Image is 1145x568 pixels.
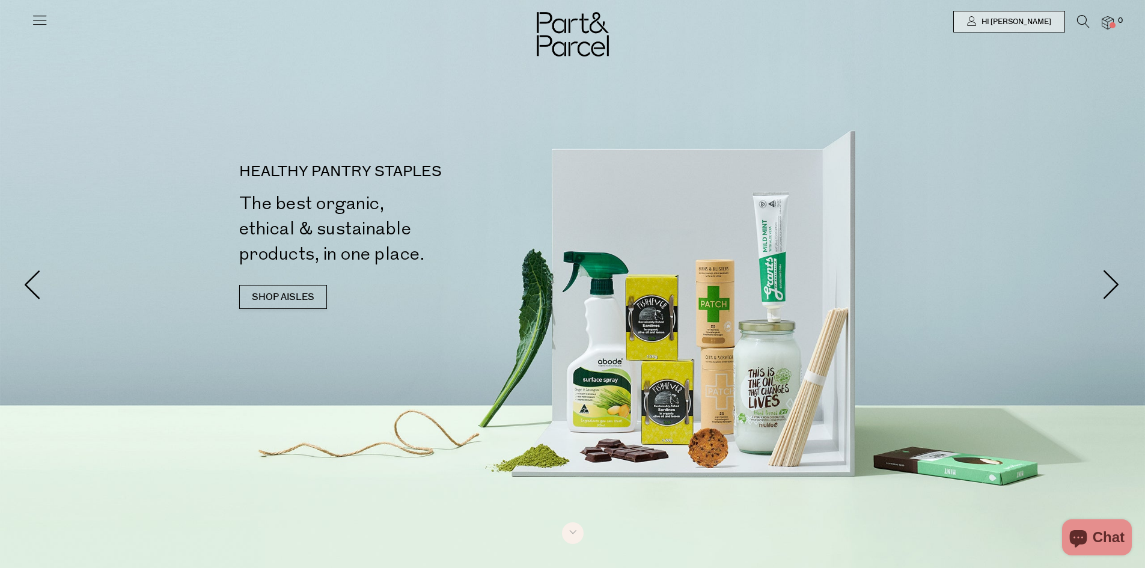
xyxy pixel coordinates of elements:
[979,17,1051,27] span: Hi [PERSON_NAME]
[1115,16,1126,26] span: 0
[953,11,1065,32] a: Hi [PERSON_NAME]
[1058,519,1135,558] inbox-online-store-chat: Shopify online store chat
[1102,16,1114,29] a: 0
[239,191,578,267] h2: The best organic, ethical & sustainable products, in one place.
[537,12,609,56] img: Part&Parcel
[239,285,327,309] a: SHOP AISLES
[239,165,578,179] p: HEALTHY PANTRY STAPLES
